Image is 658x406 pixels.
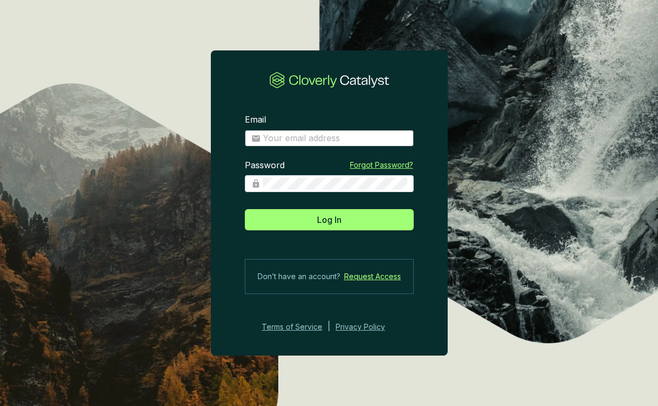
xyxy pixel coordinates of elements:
[259,321,322,333] a: Terms of Service
[336,321,399,333] a: Privacy Policy
[317,213,341,226] span: Log In
[245,114,266,126] label: Email
[245,160,285,171] label: Password
[258,270,340,283] span: Don’t have an account?
[245,209,414,230] button: Log In
[328,321,330,333] div: |
[263,133,407,144] input: Email
[350,160,413,170] a: Forgot Password?
[263,178,407,189] input: Password
[344,270,401,283] a: Request Access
